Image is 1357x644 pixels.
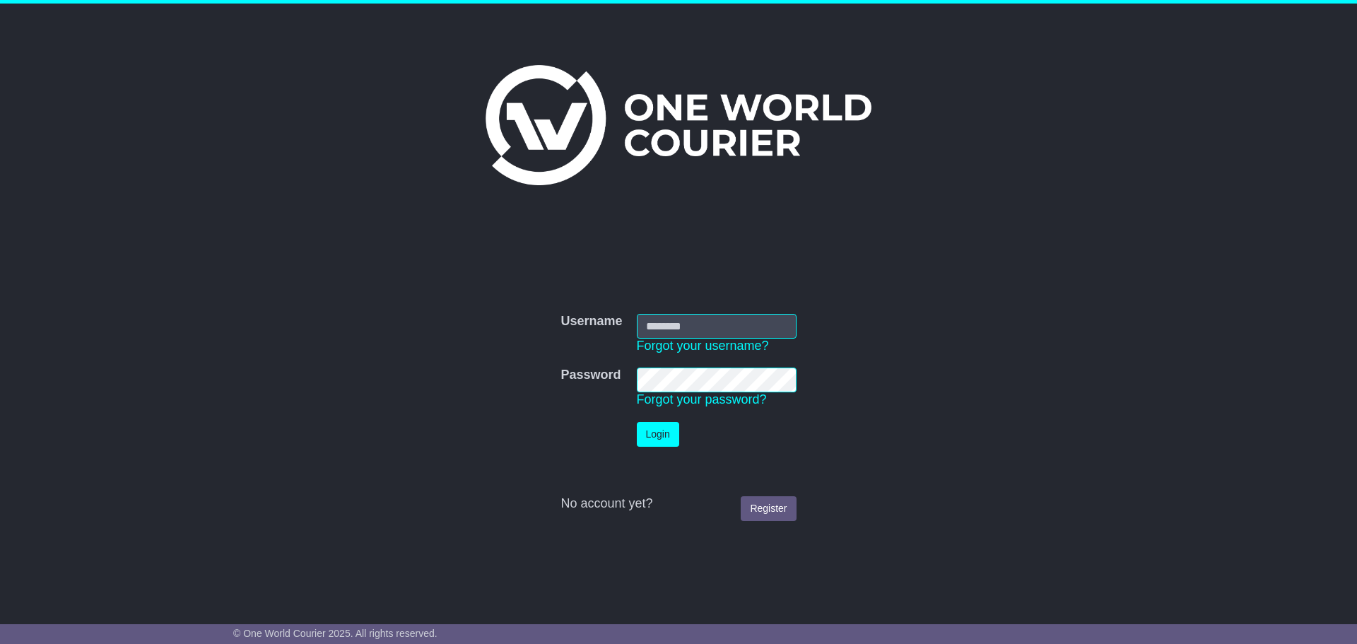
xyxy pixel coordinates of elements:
label: Username [560,314,622,329]
img: One World [486,65,871,185]
a: Forgot your username? [637,339,769,353]
a: Forgot your password? [637,392,767,406]
label: Password [560,368,621,383]
button: Login [637,422,679,447]
a: Register [741,496,796,521]
div: No account yet? [560,496,796,512]
span: © One World Courier 2025. All rights reserved. [233,628,437,639]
